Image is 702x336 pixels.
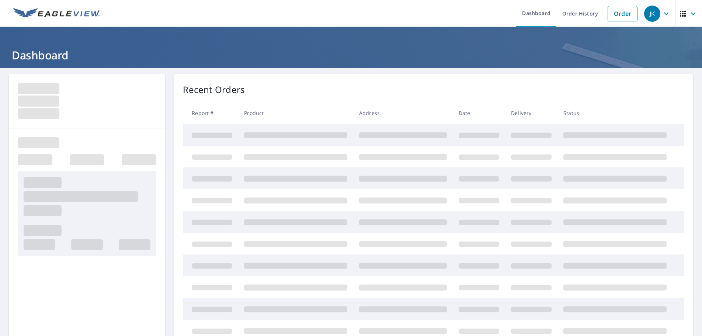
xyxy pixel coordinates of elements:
[183,102,238,124] th: Report #
[9,48,693,63] h1: Dashboard
[505,102,557,124] th: Delivery
[13,8,100,19] img: EV Logo
[644,6,660,22] div: JK
[608,6,637,21] a: Order
[238,102,353,124] th: Product
[353,102,453,124] th: Address
[453,102,505,124] th: Date
[183,83,245,96] p: Recent Orders
[557,102,673,124] th: Status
